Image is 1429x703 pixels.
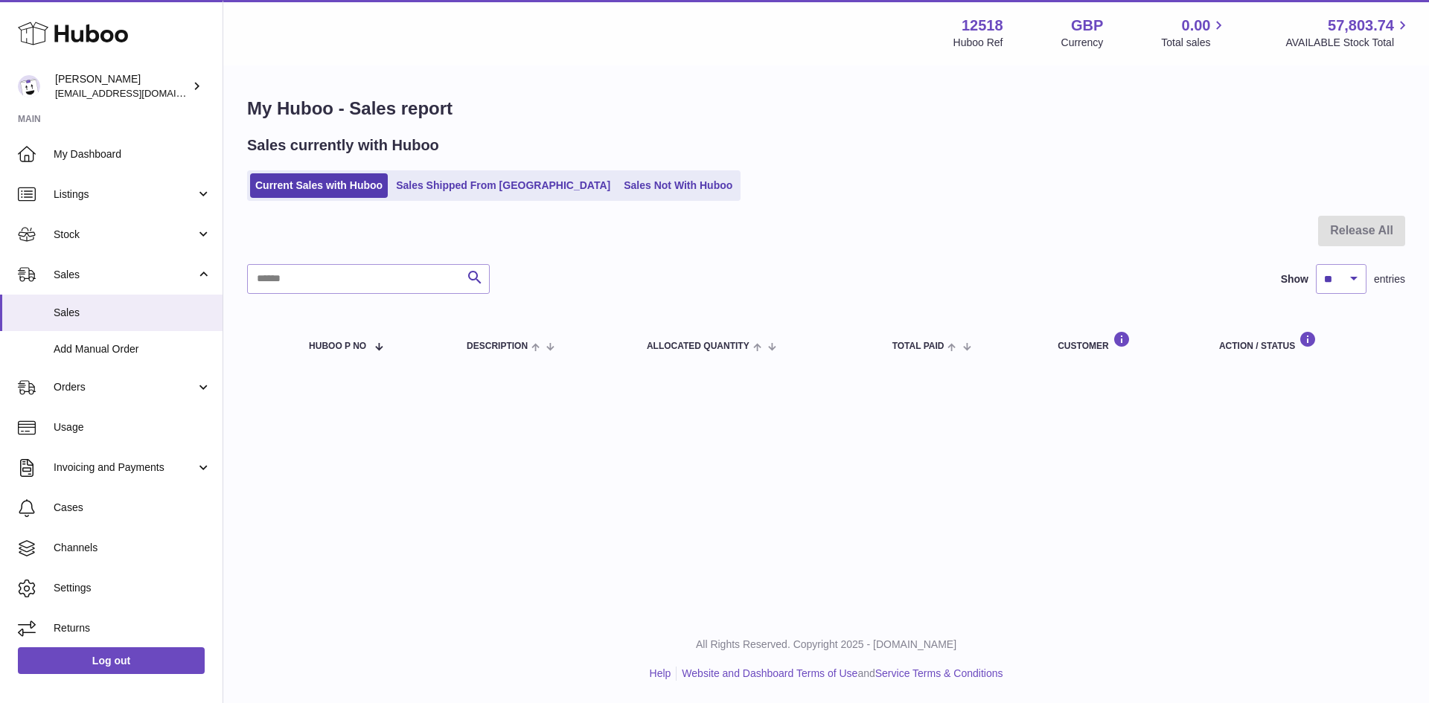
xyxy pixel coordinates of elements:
[18,647,205,674] a: Log out
[1058,331,1189,351] div: Customer
[682,667,857,679] a: Website and Dashboard Terms of Use
[1161,36,1227,50] span: Total sales
[1161,16,1227,50] a: 0.00 Total sales
[618,173,738,198] a: Sales Not With Huboo
[309,341,366,351] span: Huboo P no
[54,460,196,475] span: Invoicing and Payments
[54,420,211,434] span: Usage
[250,173,388,198] a: Current Sales with Huboo
[1285,36,1411,50] span: AVAILABLE Stock Total
[650,667,671,679] a: Help
[1374,272,1405,286] span: entries
[1285,16,1411,50] a: 57,803.74 AVAILABLE Stock Total
[54,380,196,394] span: Orders
[1182,16,1211,36] span: 0.00
[1328,16,1394,36] span: 57,803.74
[54,581,211,595] span: Settings
[1071,16,1103,36] strong: GBP
[54,147,211,161] span: My Dashboard
[647,341,749,351] span: ALLOCATED Quantity
[55,72,189,100] div: [PERSON_NAME]
[247,97,1405,121] h1: My Huboo - Sales report
[391,173,616,198] a: Sales Shipped From [GEOGRAPHIC_DATA]
[1061,36,1104,50] div: Currency
[235,638,1417,652] p: All Rights Reserved. Copyright 2025 - [DOMAIN_NAME]
[18,75,40,97] img: internalAdmin-12518@internal.huboo.com
[54,501,211,515] span: Cases
[54,268,196,282] span: Sales
[467,341,528,351] span: Description
[247,135,439,155] h2: Sales currently with Huboo
[892,341,944,351] span: Total paid
[55,87,219,99] span: [EMAIL_ADDRESS][DOMAIN_NAME]
[1219,331,1390,351] div: Action / Status
[54,306,211,320] span: Sales
[54,187,196,202] span: Listings
[953,36,1003,50] div: Huboo Ref
[1281,272,1308,286] label: Show
[54,621,211,635] span: Returns
[54,541,211,555] span: Channels
[677,667,1003,681] li: and
[54,228,196,242] span: Stock
[54,342,211,356] span: Add Manual Order
[875,667,1003,679] a: Service Terms & Conditions
[962,16,1003,36] strong: 12518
